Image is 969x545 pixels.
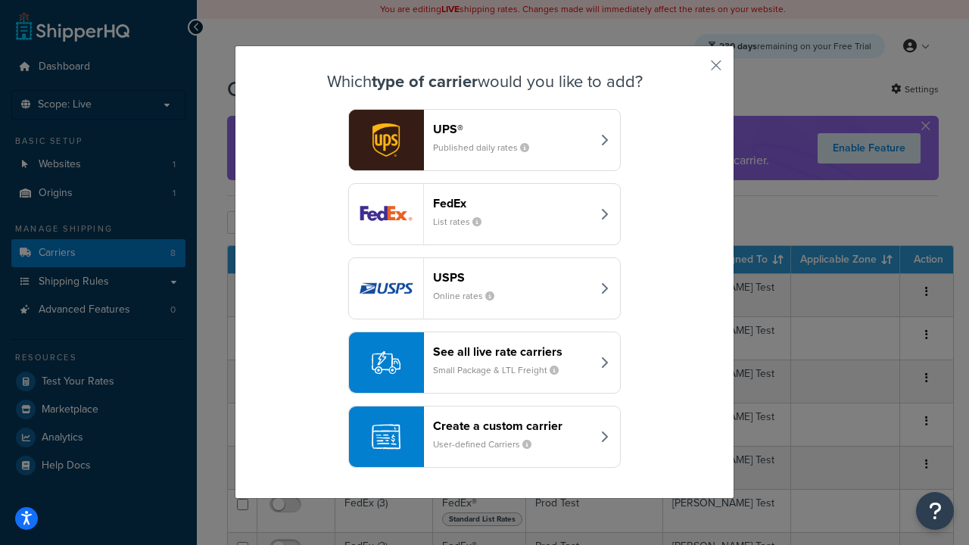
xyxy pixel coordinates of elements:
[372,69,478,94] strong: type of carrier
[433,141,541,154] small: Published daily rates
[348,109,621,171] button: ups logoUPS®Published daily rates
[433,438,544,451] small: User-defined Carriers
[433,363,571,377] small: Small Package & LTL Freight
[348,406,621,468] button: Create a custom carrierUser-defined Carriers
[433,122,591,136] header: UPS®
[372,422,400,451] img: icon-carrier-custom-c93b8a24.svg
[349,184,423,244] img: fedEx logo
[349,110,423,170] img: ups logo
[916,492,954,530] button: Open Resource Center
[348,332,621,394] button: See all live rate carriersSmall Package & LTL Freight
[433,289,506,303] small: Online rates
[348,183,621,245] button: fedEx logoFedExList rates
[433,344,591,359] header: See all live rate carriers
[433,196,591,210] header: FedEx
[372,348,400,377] img: icon-carrier-liverate-becf4550.svg
[349,258,423,319] img: usps logo
[273,73,696,91] h3: Which would you like to add?
[433,270,591,285] header: USPS
[433,419,591,433] header: Create a custom carrier
[348,257,621,319] button: usps logoUSPSOnline rates
[433,215,494,229] small: List rates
